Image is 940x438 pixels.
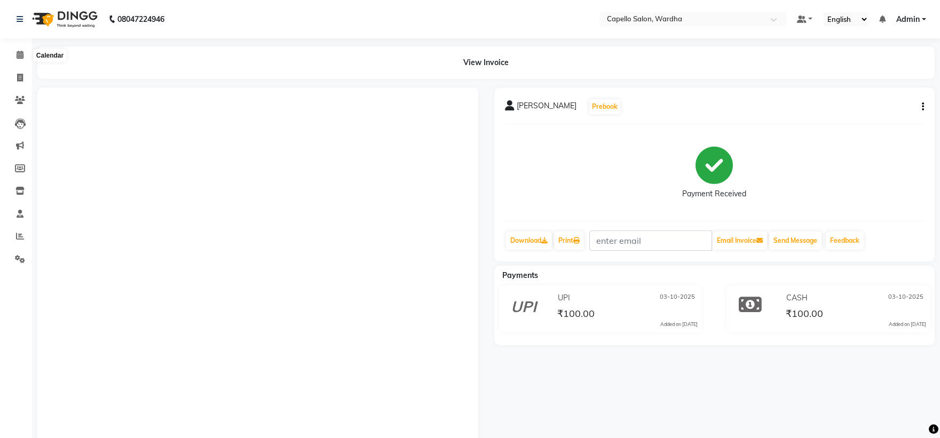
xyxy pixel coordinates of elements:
[660,321,698,328] div: Added on [DATE]
[517,100,576,115] span: [PERSON_NAME]
[554,232,584,250] a: Print
[889,321,926,328] div: Added on [DATE]
[769,232,821,250] button: Send Message
[506,232,552,250] a: Download
[557,307,595,322] span: ₹100.00
[502,270,538,280] span: Payments
[589,230,712,251] input: enter email
[713,232,767,250] button: Email Invoice
[558,292,570,304] span: UPI
[27,4,100,34] img: logo
[117,4,164,34] b: 08047224946
[660,292,695,304] span: 03-10-2025
[37,46,935,79] div: View Invoice
[786,307,823,322] span: ₹100.00
[786,292,808,304] span: CASH
[888,292,923,304] span: 03-10-2025
[34,49,66,62] div: Calendar
[896,14,920,25] span: Admin
[826,232,864,250] a: Feedback
[682,188,746,200] div: Payment Received
[589,99,620,114] button: Prebook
